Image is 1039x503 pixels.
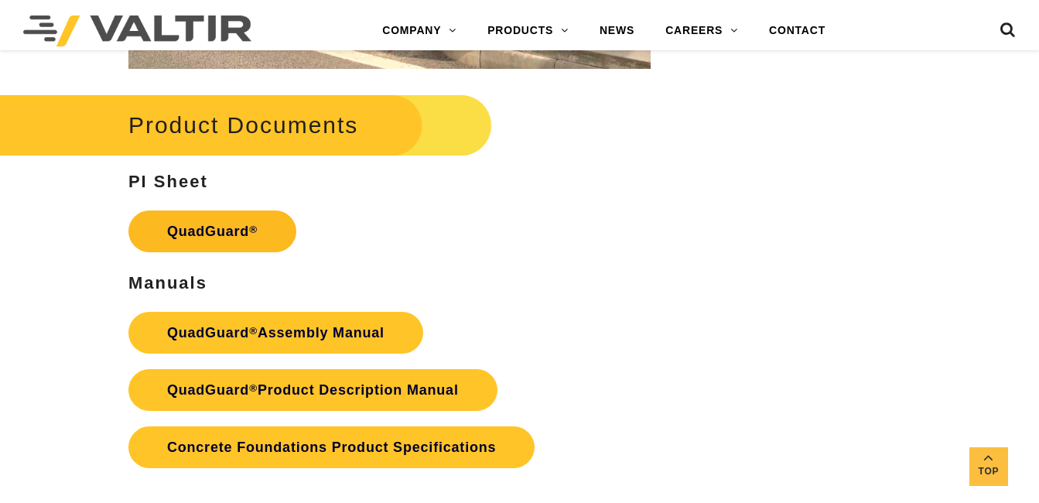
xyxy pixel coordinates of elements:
sup: ® [249,224,258,235]
img: Valtir [23,15,251,46]
a: QuadGuard®Product Description Manual [128,369,497,411]
a: NEWS [584,15,650,46]
sup: ® [249,382,258,394]
a: QuadGuard®Assembly Manual [128,312,423,354]
a: CONTACT [754,15,841,46]
span: Top [969,463,1008,481]
strong: PI Sheet [128,172,208,191]
a: COMPANY [367,15,472,46]
a: CAREERS [650,15,754,46]
a: Concrete Foundations Product Specifications [128,426,535,468]
strong: Manuals [128,273,207,293]
a: QuadGuard® [128,210,296,252]
sup: ® [249,325,258,337]
a: Top [969,447,1008,486]
a: PRODUCTS [472,15,584,46]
